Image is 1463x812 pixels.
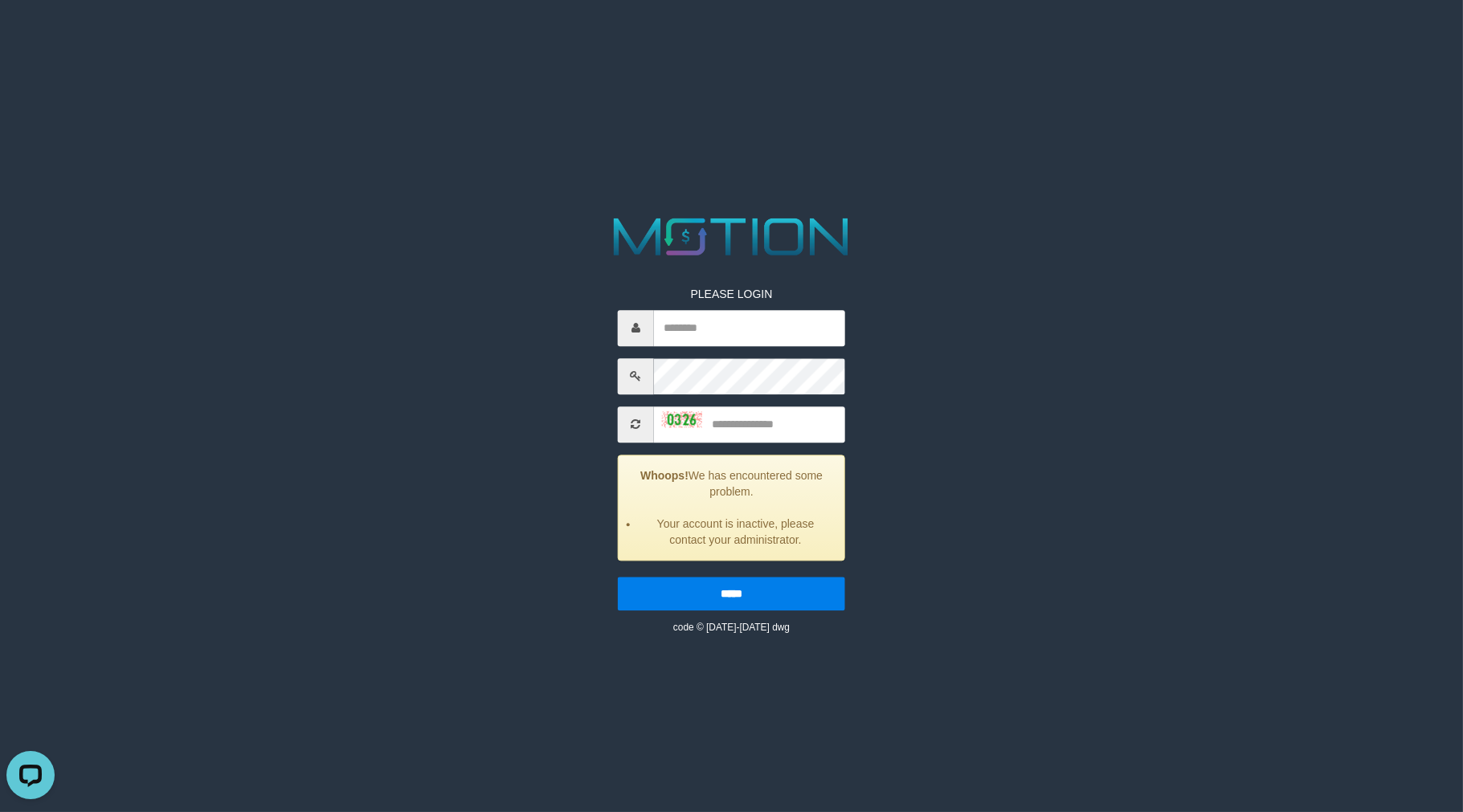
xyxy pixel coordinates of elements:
[662,411,702,427] img: captcha
[639,516,832,548] li: Your account is inactive, please contact your administrator.
[603,211,860,262] img: MOTION_logo.png
[640,469,689,482] strong: Whoops!
[618,455,845,561] div: We has encountered some problem.
[673,622,790,633] small: code © [DATE]-[DATE] dwg
[6,6,55,55] button: Open LiveChat chat widget
[618,286,845,302] p: PLEASE LOGIN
